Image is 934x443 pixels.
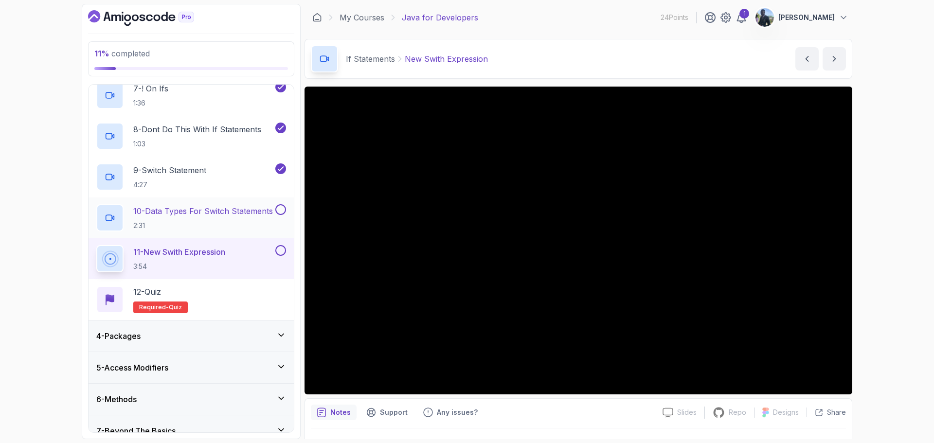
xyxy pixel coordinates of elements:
button: Feedback button [417,405,484,420]
span: completed [94,49,150,58]
h3: 4 - Packages [96,330,141,342]
p: 1:36 [133,98,168,108]
p: 1:03 [133,139,261,149]
h3: 5 - Access Modifiers [96,362,168,373]
p: Support [380,408,408,417]
span: quiz [169,303,182,311]
button: user profile image[PERSON_NAME] [755,8,848,27]
button: 8-Dont Do This With If Statements1:03 [96,123,286,150]
p: 24 Points [661,13,688,22]
a: 1 [736,12,747,23]
button: 6-Methods [89,384,294,415]
button: 11-New Swith Expression3:54 [96,245,286,272]
button: notes button [311,405,357,420]
p: New Swith Expression [405,53,488,65]
p: Share [827,408,846,417]
p: Notes [330,408,351,417]
h3: 6 - Methods [96,393,137,405]
p: Designs [773,408,799,417]
p: 12 - Quiz [133,286,161,298]
button: Support button [360,405,413,420]
p: 2:31 [133,221,273,230]
p: 9 - Switch Statement [133,164,206,176]
p: Slides [677,408,697,417]
p: 3:54 [133,262,225,271]
button: previous content [795,47,819,71]
a: Dashboard [312,13,322,22]
button: 9-Switch Statement4:27 [96,163,286,191]
p: Java for Developers [402,12,478,23]
p: If Statements [346,53,395,65]
p: [PERSON_NAME] [778,13,835,22]
h3: 7 - Beyond The Basics [96,425,176,437]
a: My Courses [340,12,384,23]
p: 7 - ! On Ifs [133,83,168,94]
button: next content [823,47,846,71]
button: Share [807,408,846,417]
div: 1 [739,9,749,18]
p: 4:27 [133,180,206,190]
button: 10-Data Types For Switch Statements2:31 [96,204,286,231]
img: user profile image [755,8,774,27]
button: 7-! On Ifs1:36 [96,82,286,109]
p: 8 - Dont Do This With If Statements [133,124,261,135]
button: 12-QuizRequired-quiz [96,286,286,313]
p: 11 - New Swith Expression [133,246,225,258]
p: Any issues? [437,408,478,417]
p: Repo [729,408,746,417]
button: 4-Packages [89,320,294,352]
span: Required- [139,303,169,311]
button: 5-Access Modifiers [89,352,294,383]
a: Dashboard [88,10,216,26]
p: 10 - Data Types For Switch Statements [133,205,273,217]
span: 11 % [94,49,109,58]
